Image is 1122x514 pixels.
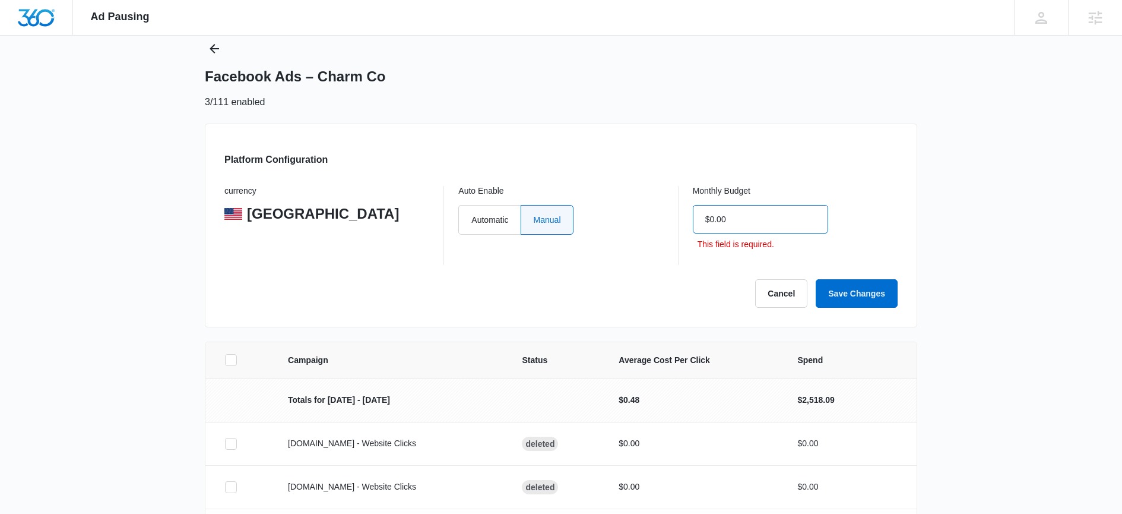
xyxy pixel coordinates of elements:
[521,205,573,235] label: Manual
[797,394,834,406] p: $2,518.09
[522,437,558,451] div: Deleted
[693,205,828,234] input: $100.00
[619,354,769,367] span: Average Cost Per Click
[797,354,898,367] span: Spend
[288,437,493,450] p: [DOMAIN_NAME] - Website Clicks
[797,437,818,450] p: $0.00
[288,481,493,493] p: [DOMAIN_NAME] - Website Clicks
[458,186,663,197] p: Auto Enable
[797,481,818,493] p: $0.00
[91,11,150,23] span: Ad Pausing
[224,186,429,197] p: currency
[205,39,224,58] button: Back
[247,205,399,223] p: [GEOGRAPHIC_DATA]
[205,68,386,86] h1: Facebook Ads – Charm Co
[755,279,807,308] button: Cancel
[522,480,558,494] div: Deleted
[619,481,769,493] p: $0.00
[458,205,520,235] label: Automatic
[224,208,242,220] img: United States
[619,394,769,406] p: $0.48
[698,238,828,251] p: This field is required.
[816,279,898,308] button: Save Changes
[205,95,265,109] p: 3/111 enabled
[288,394,493,406] p: Totals for [DATE] - [DATE]
[693,186,898,197] p: Monthly Budget
[288,354,493,367] span: Campaign
[619,437,769,450] p: $0.00
[522,354,590,367] span: Status
[224,153,328,167] h3: Platform Configuration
